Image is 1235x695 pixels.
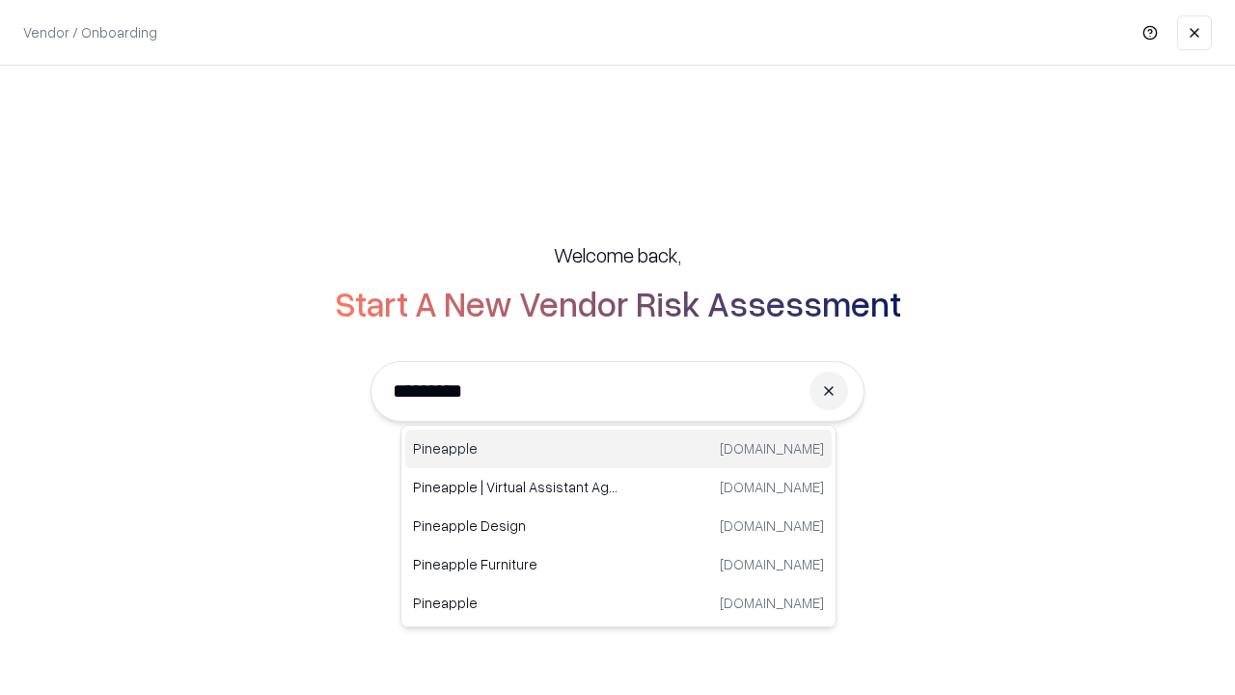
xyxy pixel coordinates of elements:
p: Pineapple Design [413,515,618,536]
p: [DOMAIN_NAME] [720,554,824,574]
p: Pineapple Furniture [413,554,618,574]
p: [DOMAIN_NAME] [720,477,824,497]
h5: Welcome back, [554,241,681,268]
div: Suggestions [400,425,837,627]
p: Pineapple | Virtual Assistant Agency [413,477,618,497]
h2: Start A New Vendor Risk Assessment [335,284,901,322]
p: [DOMAIN_NAME] [720,515,824,536]
p: Pineapple [413,593,618,613]
p: [DOMAIN_NAME] [720,593,824,613]
p: Vendor / Onboarding [23,22,157,42]
p: [DOMAIN_NAME] [720,438,824,459]
p: Pineapple [413,438,618,459]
